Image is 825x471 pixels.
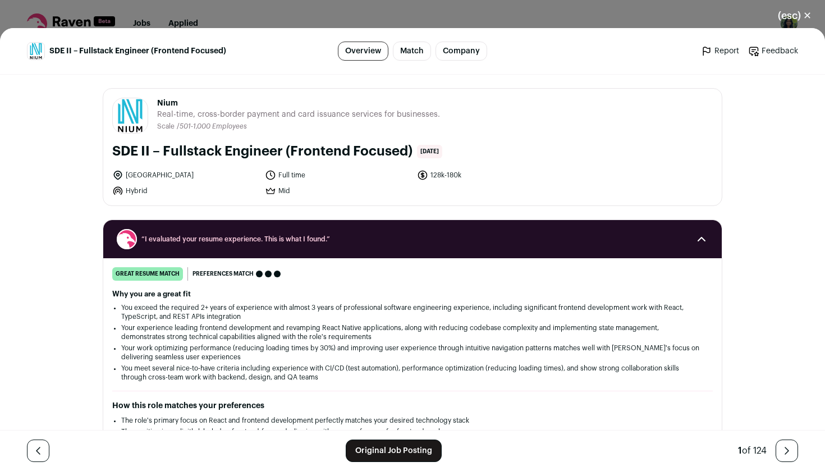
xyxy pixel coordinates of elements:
[157,122,177,131] li: Scale
[121,416,704,425] li: The role's primary focus on React and frontend development perfectly matches your desired technol...
[112,267,183,281] div: great resume match
[121,427,704,436] li: The position is explicitly labeled as frontend-focused, aligning with your preference for fronten...
[157,98,440,109] span: Nium
[112,185,258,196] li: Hybrid
[192,268,254,280] span: Preferences match
[49,45,226,57] span: SDE II – Fullstack Engineer (Frontend Focused)
[113,98,148,133] img: 8a72190ad96ee366a7e133d7ca475cc78200a466804d74d26725185579c397d9.png
[701,45,739,57] a: Report
[177,122,247,131] li: /
[112,170,258,181] li: [GEOGRAPHIC_DATA]
[265,185,411,196] li: Mid
[338,42,388,61] a: Overview
[417,145,442,158] span: [DATE]
[121,323,704,341] li: Your experience leading frontend development and revamping React Native applications, along with ...
[141,235,684,244] span: “I evaluated your resume experience. This is what I found.”
[346,440,442,462] a: Original Job Posting
[121,344,704,362] li: Your work optimizing performance (reducing loading times by 30%) and improving user experience th...
[112,400,713,411] h2: How this role matches your preferences
[157,109,440,120] span: Real-time, cross-border payment and card issuance services for businesses.
[121,303,704,321] li: You exceed the required 2+ years of experience with almost 3 years of professional software engin...
[417,170,563,181] li: 128k-180k
[27,43,44,60] img: 8a72190ad96ee366a7e133d7ca475cc78200a466804d74d26725185579c397d9.png
[436,42,487,61] a: Company
[112,290,713,299] h2: Why you are a great fit
[764,3,825,28] button: Close modal
[738,444,767,458] div: of 124
[112,143,412,161] h1: SDE II – Fullstack Engineer (Frontend Focused)
[748,45,798,57] a: Feedback
[121,364,704,382] li: You meet several nice-to-have criteria including experience with CI/CD (test automation), perform...
[265,170,411,181] li: Full time
[393,42,431,61] a: Match
[738,446,742,455] span: 1
[180,123,247,130] span: 501-1,000 Employees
